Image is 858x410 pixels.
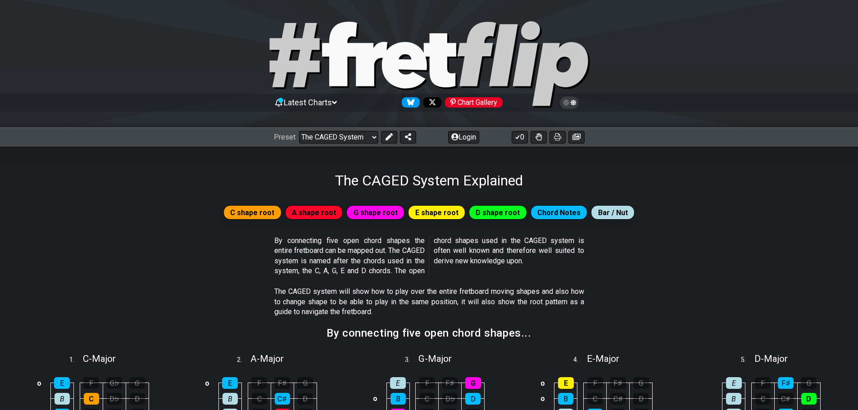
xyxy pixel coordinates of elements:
[587,377,603,389] div: F
[251,377,267,389] div: F
[442,393,458,405] div: D♭
[390,377,406,389] div: E
[252,393,267,405] div: C
[298,393,313,405] div: D
[755,377,771,389] div: F
[419,377,435,389] div: F
[512,131,528,144] button: 0
[292,206,336,219] span: A shape root
[398,97,420,108] a: Follow #fretflip at Bluesky
[54,377,70,389] div: E
[274,236,584,276] p: By connecting five open chord shapes the entire fretboard can be mapped out. The CAGED system is ...
[442,377,458,389] div: F♯
[69,355,83,365] span: 1 .
[84,393,99,405] div: C
[222,393,238,405] div: B
[610,393,626,405] div: C♯
[415,206,459,219] span: E shape root
[129,377,145,389] div: G
[778,377,794,389] div: F♯
[274,133,295,141] span: Preset
[250,353,284,364] span: A - Major
[537,206,581,219] span: Chord Notes
[274,377,290,389] div: F♯
[549,131,566,144] button: Print
[274,287,584,317] p: The CAGED system will show how to play over the entire fretboard moving shapes and also how to ch...
[558,377,574,389] div: E
[476,206,520,219] span: D shape root
[726,393,741,405] div: B
[633,393,649,405] div: D
[801,393,817,405] div: D
[354,206,398,219] span: G shape root
[34,375,45,391] td: o
[573,355,587,365] span: 4 .
[419,393,435,405] div: C
[222,377,238,389] div: E
[327,328,531,338] h2: By connecting five open chord shapes...
[275,393,290,405] div: C♯
[405,355,418,365] span: 3 .
[587,353,619,364] span: E - Major
[297,377,313,389] div: G
[633,377,649,389] div: G
[230,206,274,219] span: C shape root
[598,206,628,219] span: Bar / Nut
[54,393,70,405] div: B
[465,393,481,405] div: D
[202,375,213,391] td: o
[564,99,575,107] span: Toggle light / dark theme
[420,97,441,108] a: Follow #fretflip at X
[370,391,381,406] td: o
[400,131,416,144] button: Share Preset
[83,377,99,389] div: F
[801,377,817,389] div: G
[83,353,116,364] span: C - Major
[754,353,788,364] span: D - Major
[568,131,585,144] button: Create image
[587,393,603,405] div: C
[741,355,754,365] span: 5 .
[441,97,503,108] a: #fretflip at Pinterest
[726,377,742,389] div: E
[531,131,547,144] button: Toggle Dexterity for all fretkits
[237,355,250,365] span: 2 .
[755,393,771,405] div: C
[299,131,378,144] select: Preset
[390,393,406,405] div: B
[778,393,794,405] div: C♯
[107,393,122,405] div: D♭
[537,391,548,406] td: o
[418,353,452,364] span: G - Major
[465,377,481,389] div: G
[106,377,122,389] div: G♭
[610,377,626,389] div: F♯
[445,97,503,108] div: Chart Gallery
[558,393,573,405] div: B
[537,375,548,391] td: o
[335,172,523,189] h1: The CAGED System Explained
[381,131,397,144] button: Edit Preset
[130,393,145,405] div: D
[284,98,332,107] span: Latest Charts
[448,131,479,144] button: Login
